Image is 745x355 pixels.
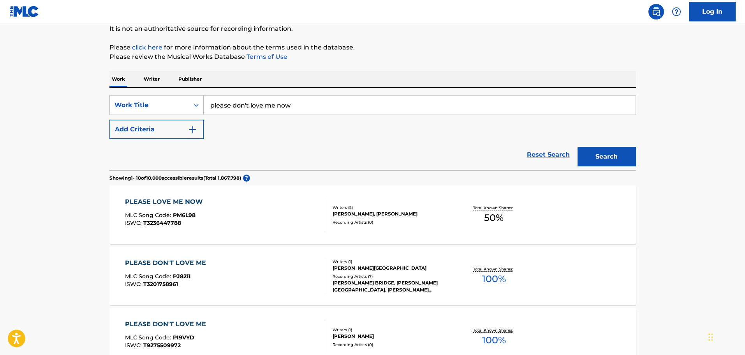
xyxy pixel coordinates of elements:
[9,6,39,17] img: MLC Logo
[333,333,450,340] div: [PERSON_NAME]
[125,219,143,226] span: ISWC :
[333,205,450,210] div: Writers ( 2 )
[689,2,736,21] a: Log In
[482,272,506,286] span: 100 %
[333,279,450,293] div: [PERSON_NAME] BRIDGE, [PERSON_NAME][GEOGRAPHIC_DATA], [PERSON_NAME][GEOGRAPHIC_DATA], [PERSON_NAM...
[245,53,287,60] a: Terms of Use
[523,146,574,163] a: Reset Search
[176,71,204,87] p: Publisher
[473,266,515,272] p: Total Known Shares:
[188,125,197,134] img: 9d2ae6d4665cec9f34b9.svg
[109,247,636,305] a: PLEASE DON'T LOVE MEMLC Song Code:PJ8211ISWC:T3201758961Writers (1)[PERSON_NAME][GEOGRAPHIC_DATA]...
[333,342,450,348] div: Recording Artists ( 0 )
[578,147,636,166] button: Search
[333,210,450,217] div: [PERSON_NAME], [PERSON_NAME]
[109,71,127,87] p: Work
[669,4,684,19] div: Help
[125,342,143,349] span: ISWC :
[109,120,204,139] button: Add Criteria
[109,24,636,34] p: It is not an authoritative source for recording information.
[125,334,173,341] span: MLC Song Code :
[125,320,210,329] div: PLEASE DON'T LOVE ME
[333,265,450,272] div: [PERSON_NAME][GEOGRAPHIC_DATA]
[173,334,194,341] span: PI9VYD
[109,175,241,182] p: Showing 1 - 10 of 10,000 accessible results (Total 1,867,798 )
[706,318,745,355] iframe: Chat Widget
[141,71,162,87] p: Writer
[333,274,450,279] div: Recording Artists ( 7 )
[125,212,173,219] span: MLC Song Code :
[125,281,143,288] span: ISWC :
[125,273,173,280] span: MLC Song Code :
[125,258,210,268] div: PLEASE DON'T LOVE ME
[109,52,636,62] p: Please review the Musical Works Database
[125,197,207,207] div: PLEASE LOVE ME NOW
[173,273,190,280] span: PJ8211
[482,333,506,347] span: 100 %
[484,211,504,225] span: 50 %
[333,327,450,333] div: Writers ( 1 )
[708,325,713,349] div: Drag
[143,281,178,288] span: T3201758961
[109,95,636,170] form: Search Form
[243,175,250,182] span: ?
[109,185,636,244] a: PLEASE LOVE ME NOWMLC Song Code:PM6L98ISWC:T3236447788Writers (2)[PERSON_NAME], [PERSON_NAME]Reco...
[473,205,515,211] p: Total Known Shares:
[173,212,195,219] span: PM6L98
[652,7,661,16] img: search
[143,219,181,226] span: T3236447788
[473,327,515,333] p: Total Known Shares:
[672,7,681,16] img: help
[109,43,636,52] p: Please for more information about the terms used in the database.
[333,219,450,225] div: Recording Artists ( 0 )
[143,342,181,349] span: T9275509972
[132,44,162,51] a: click here
[648,4,664,19] a: Public Search
[114,101,185,110] div: Work Title
[333,259,450,265] div: Writers ( 1 )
